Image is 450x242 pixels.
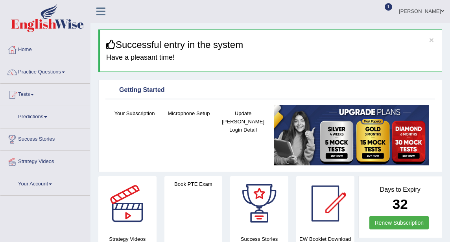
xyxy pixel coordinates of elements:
[369,216,429,229] a: Renew Subscription
[0,173,90,193] a: Your Account
[0,151,90,170] a: Strategy Videos
[367,186,433,193] h4: Days to Expiry
[106,40,436,50] h3: Successful entry in the system
[220,109,266,134] h4: Update [PERSON_NAME] Login Detail
[393,196,408,212] b: 32
[0,128,90,148] a: Success Stories
[0,84,90,103] a: Tests
[164,180,223,188] h4: Book PTE Exam
[385,3,393,11] span: 1
[0,39,90,59] a: Home
[106,54,436,62] h4: Have a pleasant time!
[107,84,433,96] div: Getting Started
[111,109,158,117] h4: Your Subscription
[0,106,90,126] a: Predictions
[0,61,90,81] a: Practice Questions
[274,105,429,165] img: small5.jpg
[429,36,434,44] button: ×
[166,109,212,117] h4: Microphone Setup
